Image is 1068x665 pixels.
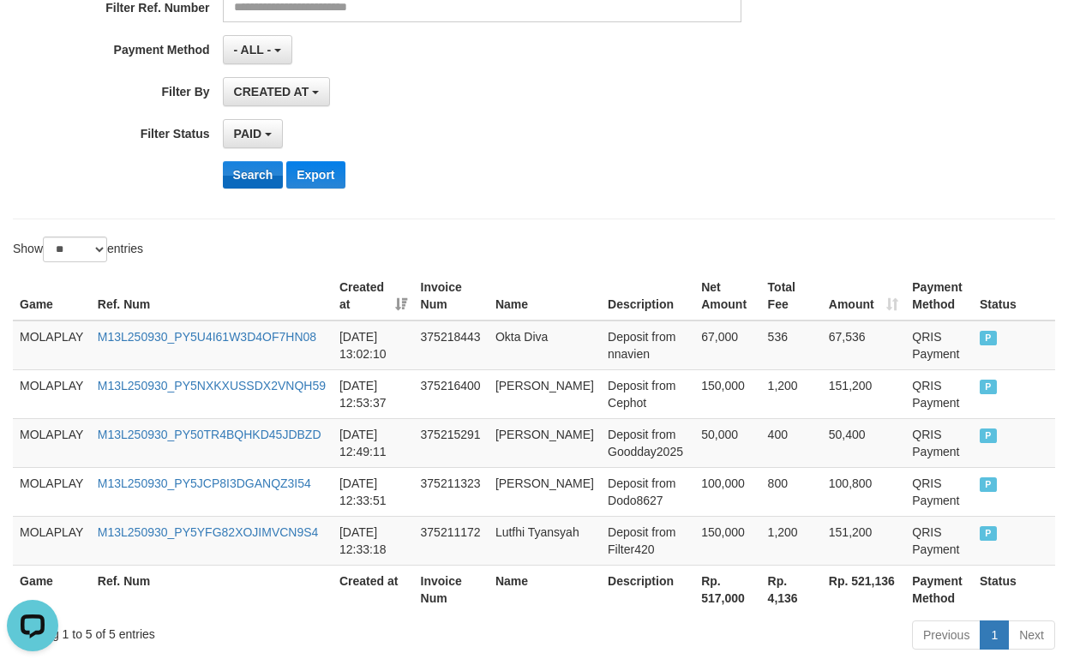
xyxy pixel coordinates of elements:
td: MOLAPLAY [13,516,91,565]
td: 67,000 [694,321,760,370]
td: QRIS Payment [905,467,973,516]
td: 50,400 [822,418,905,467]
td: Deposit from Goodday2025 [601,418,694,467]
td: MOLAPLAY [13,418,91,467]
th: Ref. Num [91,565,333,614]
td: [PERSON_NAME] [489,418,601,467]
td: MOLAPLAY [13,369,91,418]
th: Invoice Num [414,272,489,321]
td: 536 [761,321,822,370]
td: Deposit from Dodo8627 [601,467,694,516]
th: Game [13,272,91,321]
th: Description [601,272,694,321]
td: 151,200 [822,369,905,418]
td: QRIS Payment [905,418,973,467]
th: Name [489,565,601,614]
td: 1,200 [761,369,822,418]
a: M13L250930_PY5YFG82XOJIMVCN9S4 [98,525,319,539]
td: Deposit from nnavien [601,321,694,370]
th: Payment Method [905,272,973,321]
td: 150,000 [694,369,760,418]
button: Search [223,161,284,189]
td: 400 [761,418,822,467]
th: Name [489,272,601,321]
td: [DATE] 13:02:10 [333,321,414,370]
th: Ref. Num [91,272,333,321]
a: M13L250930_PY5NXKXUSSDX2VNQH59 [98,379,326,392]
th: Created at: activate to sort column ascending [333,272,414,321]
td: [DATE] 12:49:11 [333,418,414,467]
td: [DATE] 12:33:51 [333,467,414,516]
th: Net Amount [694,272,760,321]
a: M13L250930_PY5JCP8I3DGANQZ3I54 [98,476,311,490]
td: 800 [761,467,822,516]
th: Rp. 517,000 [694,565,760,614]
td: MOLAPLAY [13,467,91,516]
a: 1 [980,620,1009,650]
span: PAID [980,428,997,443]
td: 100,000 [694,467,760,516]
button: PAID [223,119,283,148]
td: 67,536 [822,321,905,370]
a: M13L250930_PY5U4I61W3D4OF7HN08 [98,330,316,344]
a: Previous [912,620,981,650]
td: 100,800 [822,467,905,516]
th: Created at [333,565,414,614]
td: 151,200 [822,516,905,565]
td: QRIS Payment [905,369,973,418]
th: Invoice Num [414,565,489,614]
span: CREATED AT [234,85,309,99]
td: 375216400 [414,369,489,418]
td: QRIS Payment [905,516,973,565]
th: Total Fee [761,272,822,321]
th: Description [601,565,694,614]
div: Showing 1 to 5 of 5 entries [13,619,432,643]
th: Status [973,565,1055,614]
th: Rp. 4,136 [761,565,822,614]
td: Deposit from Filter420 [601,516,694,565]
button: Open LiveChat chat widget [7,7,58,58]
span: PAID [980,526,997,541]
td: [DATE] 12:53:37 [333,369,414,418]
td: 375211323 [414,467,489,516]
td: Okta Diva [489,321,601,370]
td: [PERSON_NAME] [489,369,601,418]
th: Status [973,272,1055,321]
td: [PERSON_NAME] [489,467,601,516]
td: Lutfhi Tyansyah [489,516,601,565]
td: 375218443 [414,321,489,370]
a: M13L250930_PY50TR4BQHKD45JDBZD [98,428,321,441]
span: PAID [234,127,261,141]
th: Payment Method [905,565,973,614]
td: 375211172 [414,516,489,565]
td: [DATE] 12:33:18 [333,516,414,565]
select: Showentries [43,237,107,262]
span: PAID [980,331,997,345]
button: CREATED AT [223,77,331,106]
span: PAID [980,477,997,492]
td: MOLAPLAY [13,321,91,370]
button: Export [286,161,345,189]
td: Deposit from Cephot [601,369,694,418]
td: 150,000 [694,516,760,565]
span: PAID [980,380,997,394]
td: 375215291 [414,418,489,467]
label: Show entries [13,237,143,262]
td: 1,200 [761,516,822,565]
td: QRIS Payment [905,321,973,370]
th: Amount: activate to sort column ascending [822,272,905,321]
td: 50,000 [694,418,760,467]
a: Next [1008,620,1055,650]
th: Rp. 521,136 [822,565,905,614]
button: - ALL - [223,35,292,64]
span: - ALL - [234,43,272,57]
th: Game [13,565,91,614]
